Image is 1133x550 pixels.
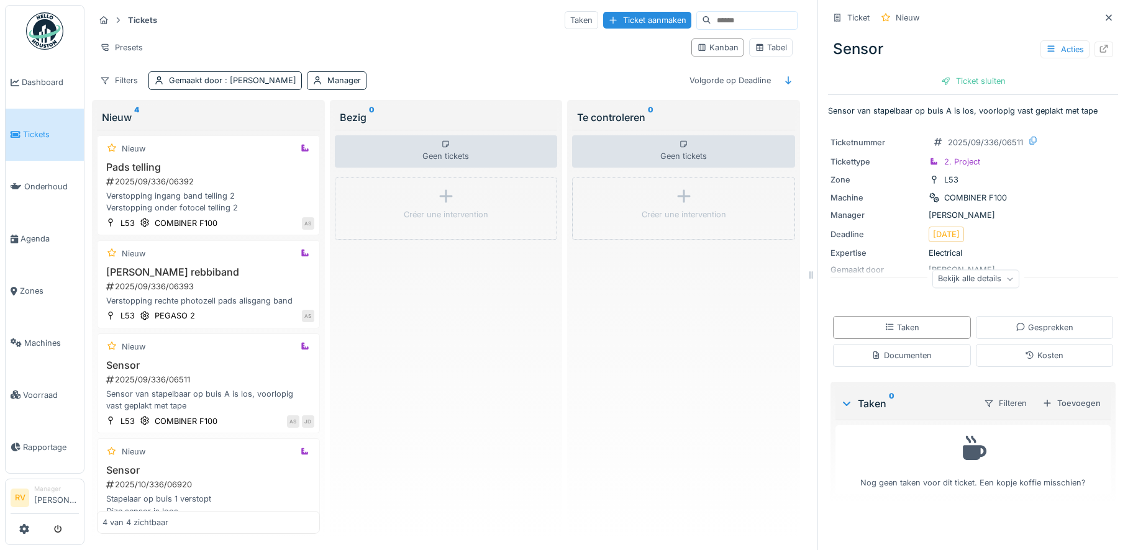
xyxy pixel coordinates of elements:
[105,479,314,490] div: 2025/10/336/06920
[335,135,558,168] div: Geen tickets
[302,415,314,428] div: JD
[948,137,1023,148] div: 2025/09/336/06511
[1025,349,1063,361] div: Kosten
[121,217,135,229] div: L53
[94,71,143,89] div: Filters
[6,56,84,109] a: Dashboard
[697,42,739,53] div: Kanban
[302,217,314,230] div: AS
[830,228,924,240] div: Deadline
[840,396,973,411] div: Taken
[102,266,314,278] h3: [PERSON_NAME] rebbiband
[577,110,790,125] div: Te controleren
[1016,322,1073,333] div: Gesprekken
[944,192,1007,204] div: COMBINER F100
[105,281,314,292] div: 2025/09/336/06393
[327,74,361,86] div: Manager
[102,516,168,528] div: 4 van 4 zichtbaar
[369,110,375,125] sup: 0
[1037,395,1106,412] div: Toevoegen
[885,322,919,333] div: Taken
[944,174,958,186] div: L53
[830,192,924,204] div: Machine
[847,12,870,24] div: Ticket
[102,493,314,516] div: Stapelaar op buis 1 verstopt Dize sensor is loos Altijd krijgen alarm
[11,489,29,507] li: RV
[6,317,84,369] a: Machines
[11,484,79,514] a: RV Manager[PERSON_NAME]
[102,359,314,371] h3: Sensor
[24,337,79,349] span: Machines
[830,209,1116,221] div: [PERSON_NAME]
[944,156,980,168] div: 2. Project
[844,431,1103,489] div: Nog geen taken voor dit ticket. Een kopje koffie misschien?
[828,105,1118,117] p: Sensor van stapelbaar op buis A is los, voorlopig vast geplakt met tape
[932,270,1019,288] div: Bekijk alle details
[121,310,135,322] div: L53
[102,190,314,214] div: Verstopping ingang band telling 2 Verstopping onder fotocel telling 2
[830,247,924,259] div: Expertise
[102,295,314,307] div: Verstopping rechte photozell pads alisgang band
[1040,40,1090,58] div: Acties
[122,446,145,458] div: Nieuw
[978,394,1032,412] div: Filteren
[155,217,217,229] div: COMBINER F100
[755,42,787,53] div: Tabel
[871,349,932,361] div: Documenten
[6,109,84,161] a: Tickets
[6,421,84,473] a: Rapportage
[933,228,960,240] div: [DATE]
[936,73,1011,89] div: Ticket sluiten
[830,174,924,186] div: Zone
[23,389,79,401] span: Voorraad
[102,464,314,476] h3: Sensor
[102,110,315,125] div: Nieuw
[830,137,924,148] div: Ticketnummer
[287,415,299,428] div: AS
[134,110,139,125] sup: 4
[22,76,79,88] span: Dashboard
[94,38,148,56] div: Presets
[105,176,314,187] div: 2025/09/336/06392
[404,209,488,220] div: Créer une intervention
[830,209,924,221] div: Manager
[102,161,314,173] h3: Pads telling
[122,143,145,155] div: Nieuw
[828,33,1118,65] div: Sensor
[889,396,894,411] sup: 0
[121,415,135,427] div: L53
[169,74,296,86] div: Gemaakt door
[23,128,79,140] span: Tickets
[896,12,919,24] div: Nieuw
[26,12,63,50] img: Badge_color-CXgf-gQk.svg
[24,181,79,192] span: Onderhoud
[6,213,84,265] a: Agenda
[20,285,79,297] span: Zones
[34,484,79,511] li: [PERSON_NAME]
[105,374,314,385] div: 2025/09/336/06511
[830,247,1116,259] div: Electrical
[648,110,653,125] sup: 0
[222,76,296,85] span: : [PERSON_NAME]
[122,248,145,259] div: Nieuw
[23,441,79,453] span: Rapportage
[6,161,84,213] a: Onderhoud
[340,110,553,125] div: Bezig
[20,233,79,245] span: Agenda
[830,156,924,168] div: Tickettype
[6,265,84,317] a: Zones
[123,14,162,26] strong: Tickets
[122,341,145,353] div: Nieuw
[155,415,217,427] div: COMBINER F100
[565,11,598,29] div: Taken
[302,310,314,322] div: AS
[572,135,795,168] div: Geen tickets
[34,484,79,494] div: Manager
[642,209,726,220] div: Créer une intervention
[6,369,84,421] a: Voorraad
[603,12,691,29] div: Ticket aanmaken
[155,310,195,322] div: PEGASO 2
[102,388,314,412] div: Sensor van stapelbaar op buis A is los, voorlopig vast geplakt met tape
[684,71,776,89] div: Volgorde op Deadline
